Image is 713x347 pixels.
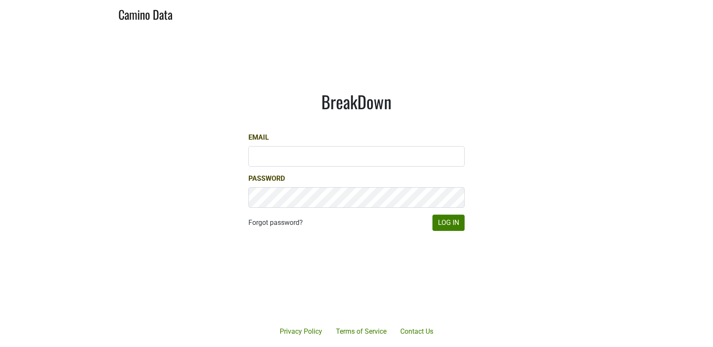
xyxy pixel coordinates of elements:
a: Contact Us [393,323,440,340]
a: Forgot password? [248,218,303,228]
h1: BreakDown [248,91,465,112]
button: Log In [432,215,465,231]
a: Privacy Policy [273,323,329,340]
a: Terms of Service [329,323,393,340]
a: Camino Data [118,3,172,24]
label: Password [248,173,285,184]
label: Email [248,132,269,143]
